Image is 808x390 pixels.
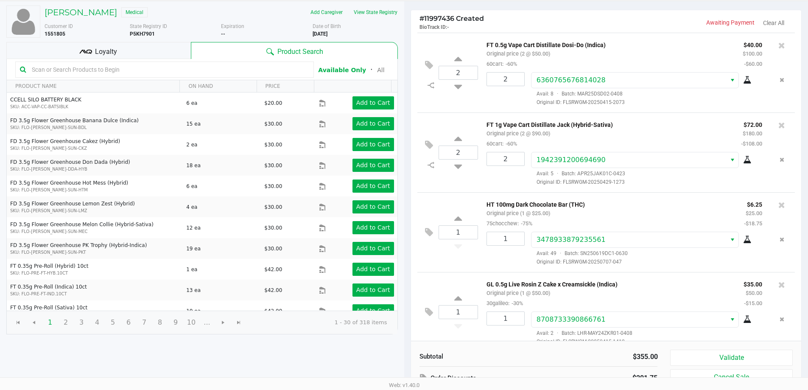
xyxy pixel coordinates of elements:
[7,80,179,93] th: PRODUCT NAME
[356,99,390,106] app-button-loader: Add to Cart
[537,236,606,244] span: 3478933879235561
[545,352,658,362] div: $355.00
[313,31,327,37] b: [DATE]
[503,61,517,67] span: -60%
[554,330,562,336] span: ·
[670,350,792,366] button: Validate
[352,138,394,151] button: Add to Cart
[743,39,762,48] p: $40.00
[31,319,37,326] span: Go to the previous page
[531,98,762,106] span: Original ID: FLSRWGM-20250415-2073
[356,286,390,293] app-button-loader: Add to Cart
[58,314,74,331] span: Page 2
[743,51,762,57] small: $100.00
[264,183,282,189] span: $30.00
[744,220,762,227] small: -$18.75
[531,91,623,97] span: Avail: 8 Batch: MAR25DSD02-0408
[486,140,517,147] small: 60cart:
[45,23,73,29] span: Customer ID
[744,300,762,306] small: -$15.00
[356,266,390,272] app-button-loader: Add to Cart
[537,156,606,164] span: 1942391200694690
[221,23,244,29] span: Expiration
[352,221,394,234] button: Add to Cart
[45,7,117,17] h5: [PERSON_NAME]
[587,371,657,385] div: $201.75
[7,176,182,196] td: FD 3.5g Flower Greenhouse Hot Mess (Hybrid)
[726,73,738,88] button: Select
[73,314,89,331] span: Page 3
[264,308,282,314] span: $42.00
[168,314,184,331] span: Page 9
[763,19,784,28] button: Clear All
[182,217,260,238] td: 12 ea
[7,280,182,300] td: FT 0.35g Pre-Roll (Indica) 10ct
[377,66,384,75] button: All
[264,225,282,231] span: $30.00
[486,119,728,128] p: FT 1g Vape Cart Distillate Jack (Hybrid-Sativa)
[776,72,788,88] button: Remove the package from the orderLine
[419,352,532,362] div: Subtotal
[554,171,562,177] span: ·
[264,100,282,106] span: $20.00
[264,121,282,127] span: $30.00
[776,232,788,247] button: Remove the package from the orderLine
[556,250,565,256] span: ·
[152,314,168,331] span: Page 8
[531,171,625,177] span: Avail: 5 Batch: APR25JAK01C-0423
[182,155,260,176] td: 18 ea
[7,80,397,311] div: Data table
[130,23,167,29] span: State Registry ID
[419,24,447,30] span: BioTrack ID:
[352,180,394,193] button: Add to Cart
[10,228,179,235] p: SKU: FLO-[PERSON_NAME]-SUN-MEC
[42,314,58,331] span: Page 1
[264,267,282,272] span: $42.00
[313,23,341,29] span: Date of Birth
[264,142,282,148] span: $30.00
[486,51,550,57] small: Original price (2 @ $50.00)
[182,259,260,280] td: 1 ea
[486,300,523,306] small: 30galileo:
[179,80,256,93] th: ON HAND
[7,217,182,238] td: FD 3.5g Flower Greenhouse Melon Collie (Hybrid-Sativa)
[531,178,762,186] span: Original ID: FLSRWGM-20250429-1273
[10,208,179,214] p: SKU: FLO-[PERSON_NAME]-SUN-LMZ
[389,382,419,388] span: Web: v1.40.0
[606,18,755,27] p: Awaiting Payment
[356,307,390,314] app-button-loader: Add to Cart
[419,371,574,386] div: Order Discounts
[10,187,179,193] p: SKU: FLO-[PERSON_NAME]-SUN-HTM
[419,14,424,22] span: #
[743,130,762,137] small: $180.00
[130,31,155,37] b: P5KH7901
[182,176,260,196] td: 6 ea
[264,246,282,252] span: $30.00
[264,163,282,168] span: $30.00
[419,14,484,22] span: 11997436 Created
[45,31,65,37] b: 1551805
[10,249,179,255] p: SKU: FLO-[PERSON_NAME]-SUN-PKT
[726,232,738,247] button: Select
[424,160,439,171] inline-svg: Split item qty to new line
[352,283,394,297] button: Add to Cart
[726,312,738,327] button: Select
[352,242,394,255] button: Add to Cart
[503,140,517,147] span: -60%
[7,155,182,176] td: FD 3.5g Flower Greenhouse Don Dada (Hybrid)
[424,80,439,91] inline-svg: Split item qty to new line
[744,61,762,67] small: -$60.00
[486,61,517,67] small: 60cart:
[305,6,348,19] button: Add Caregiver
[486,199,731,208] p: HT 100mg Dark Chocolate Bar (THC)
[356,162,390,168] app-button-loader: Add to Cart
[741,119,762,128] p: $72.00
[509,300,523,306] span: -30%
[15,319,22,326] span: Go to the first page
[356,203,390,210] app-button-loader: Add to Cart
[554,91,562,97] span: ·
[10,104,179,110] p: SKU: ACC-VAP-CC-BATSIBLK
[366,66,377,74] span: ᛫
[537,76,606,84] span: 6360765676814028
[254,318,387,327] kendo-pager-info: 1 - 30 of 318 items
